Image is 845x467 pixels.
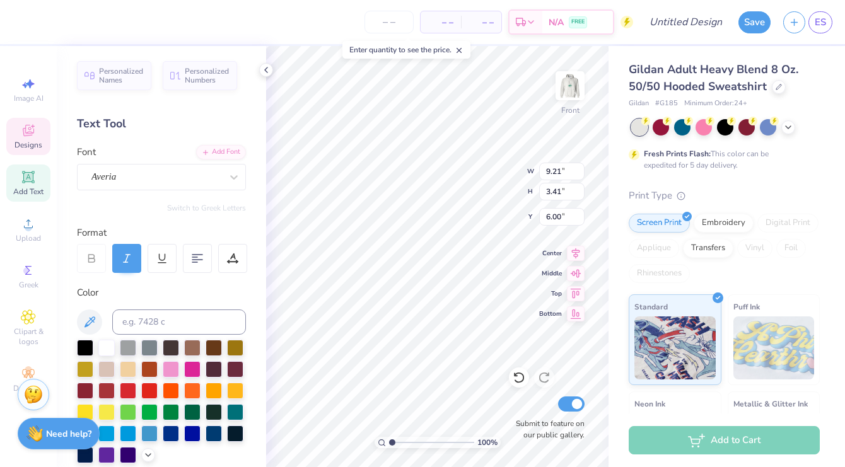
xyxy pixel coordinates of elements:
div: Add Font [196,145,246,159]
div: Foil [776,239,806,258]
span: Designs [15,140,42,150]
span: Puff Ink [733,300,760,313]
span: Gildan Adult Heavy Blend 8 Oz. 50/50 Hooded Sweatshirt [629,62,798,94]
div: Rhinestones [629,264,690,283]
span: 100 % [477,437,498,448]
img: Front [557,73,583,98]
span: Add Text [13,187,44,197]
span: Metallic & Glitter Ink [733,397,808,410]
div: Digital Print [757,214,819,233]
div: Color [77,285,246,300]
span: Neon Ink [634,397,665,410]
div: Transfers [683,239,733,258]
label: Font [77,145,96,159]
div: Applique [629,239,679,258]
span: Personalized Names [99,67,144,84]
strong: Need help? [46,428,91,440]
strong: Fresh Prints Flash: [644,149,711,159]
span: Personalized Numbers [185,67,230,84]
span: Minimum Order: 24 + [684,98,747,109]
img: Puff Ink [733,316,815,379]
label: Submit to feature on our public gallery. [509,418,585,441]
span: Upload [16,233,41,243]
span: FREE [571,18,585,26]
div: Enter quantity to see the price. [342,41,470,59]
input: – – [364,11,414,33]
div: This color can be expedited for 5 day delivery. [644,148,799,171]
div: Print Type [629,188,820,203]
span: Image AI [14,93,44,103]
span: Standard [634,300,668,313]
span: Gildan [629,98,649,109]
span: Top [539,289,562,298]
div: Format [77,226,247,240]
div: Embroidery [694,214,754,233]
img: Standard [634,316,716,379]
span: – – [469,16,494,29]
span: ES [815,15,826,30]
span: Greek [19,280,38,290]
div: Front [561,105,580,116]
span: Clipart & logos [6,326,50,347]
span: – – [428,16,453,29]
div: Screen Print [629,214,690,233]
span: Bottom [539,309,562,318]
a: ES [808,11,832,33]
span: Center [539,249,562,258]
div: Vinyl [737,239,772,258]
input: Untitled Design [639,9,732,35]
input: e.g. 7428 c [112,309,246,335]
button: Switch to Greek Letters [167,203,246,213]
span: Decorate [13,383,44,393]
div: Text Tool [77,115,246,132]
button: Save [738,11,771,33]
span: # G185 [655,98,678,109]
span: N/A [549,16,564,29]
span: Middle [539,269,562,278]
